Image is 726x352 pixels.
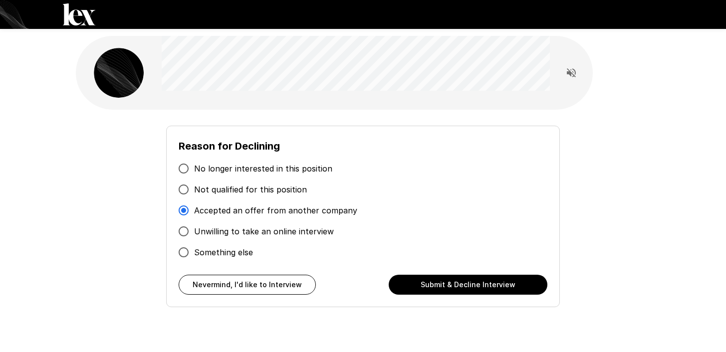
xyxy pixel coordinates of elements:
[179,275,316,295] button: Nevermind, I'd like to Interview
[561,63,581,83] button: Read questions aloud
[194,204,357,216] span: Accepted an offer from another company
[389,275,547,295] button: Submit & Decline Interview
[194,246,253,258] span: Something else
[194,183,307,195] span: Not qualified for this position
[94,48,144,98] img: lex_avatar2.png
[194,163,332,175] span: No longer interested in this position
[194,225,334,237] span: Unwilling to take an online interview
[179,140,280,152] b: Reason for Declining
